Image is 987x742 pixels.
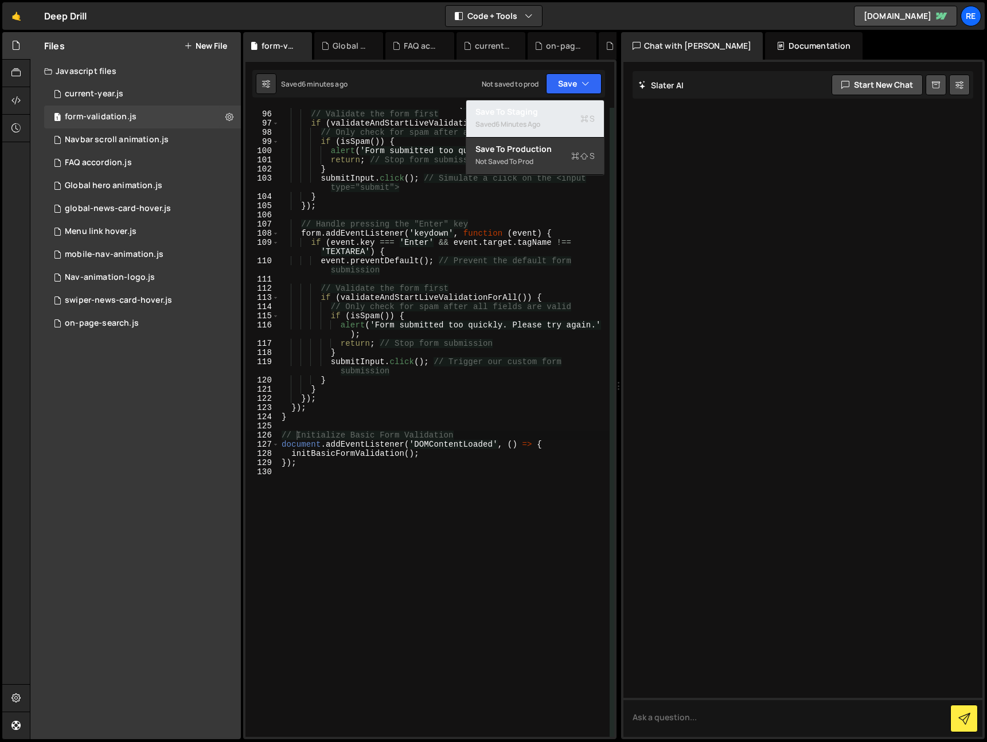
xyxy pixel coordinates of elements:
h2: Files [44,40,65,52]
div: 117 [245,339,279,348]
div: 17275/47886.js [44,174,241,197]
div: Save to Staging [475,106,595,118]
div: Global hero animation.js [333,40,369,52]
div: mobile-nav-animation.js [65,249,163,260]
div: 125 [245,421,279,431]
div: 6 minutes ago [496,119,540,129]
div: 17275/47885.js [44,197,241,220]
div: 17275/48185.js [44,106,241,128]
div: Saved [281,79,348,89]
span: S [571,150,595,162]
div: 99 [245,137,279,146]
button: Save to ProductionS Not saved to prod [466,138,604,175]
div: 97 [245,119,279,128]
div: 109 [245,238,279,256]
div: 17275/47881.js [44,266,241,289]
div: 127 [245,440,279,449]
div: 106 [245,210,279,220]
div: Saved [475,118,595,131]
div: 17275/47896.js [44,220,241,243]
div: 102 [245,165,279,174]
h2: Slater AI [638,80,684,91]
button: Save [546,73,602,94]
div: swiper-news-card-hover.js [65,295,172,306]
div: 126 [245,431,279,440]
div: Navbar scroll animation.js [65,135,169,145]
div: 121 [245,385,279,394]
div: current-year.js [475,40,512,52]
div: current-year.js [65,89,123,99]
div: 103 [245,174,279,192]
div: 130 [245,467,279,477]
span: S [580,113,595,124]
div: Global hero animation.js [65,181,162,191]
div: 116 [245,321,279,339]
div: 122 [245,394,279,403]
div: 120 [245,376,279,385]
div: 98 [245,128,279,137]
div: 6 minutes ago [302,79,348,89]
div: Nav-animation-logo.js [65,272,155,283]
a: Re [961,6,981,26]
a: [DOMAIN_NAME] [854,6,957,26]
div: 123 [245,403,279,412]
div: 17275/47957.js [44,128,241,151]
div: Menu link hover.js [65,226,136,237]
div: 108 [245,229,279,238]
div: 118 [245,348,279,357]
div: on-page-search.js [546,40,583,52]
div: Not saved to prod [475,155,595,169]
button: Save to StagingS Saved6 minutes ago [466,100,604,138]
div: Javascript files [30,60,241,83]
div: Save to Production [475,143,595,155]
button: New File [184,41,227,50]
div: 124 [245,412,279,421]
span: 1 [54,114,61,123]
div: 119 [245,357,279,376]
div: 111 [245,275,279,284]
div: 115 [245,311,279,321]
div: 110 [245,256,279,275]
div: 101 [245,155,279,165]
div: 113 [245,293,279,302]
button: Start new chat [832,75,923,95]
div: global-news-card-hover.js [65,204,171,214]
div: FAQ accordion.js [404,40,440,52]
div: 104 [245,192,279,201]
div: Chat with [PERSON_NAME] [621,32,763,60]
div: form-validation.js [262,40,298,52]
div: 17275/47875.js [44,83,241,106]
div: 17275/47884.js [44,289,241,312]
div: 128 [245,449,279,458]
div: Not saved to prod [482,79,539,89]
div: 17275/47883.js [44,243,241,266]
div: Deep Drill [44,9,87,23]
div: on-page-search.js [65,318,139,329]
div: 105 [245,201,279,210]
div: 17275/47880.js [44,312,241,335]
div: 114 [245,302,279,311]
div: 112 [245,284,279,293]
div: 129 [245,458,279,467]
div: form-validation.js [65,112,136,122]
div: 96 [245,110,279,119]
a: 🤙 [2,2,30,30]
div: FAQ accordion.js [65,158,132,168]
div: 107 [245,220,279,229]
div: 17275/47877.js [44,151,241,174]
button: Code + Tools [446,6,542,26]
div: Documentation [765,32,862,60]
div: 100 [245,146,279,155]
